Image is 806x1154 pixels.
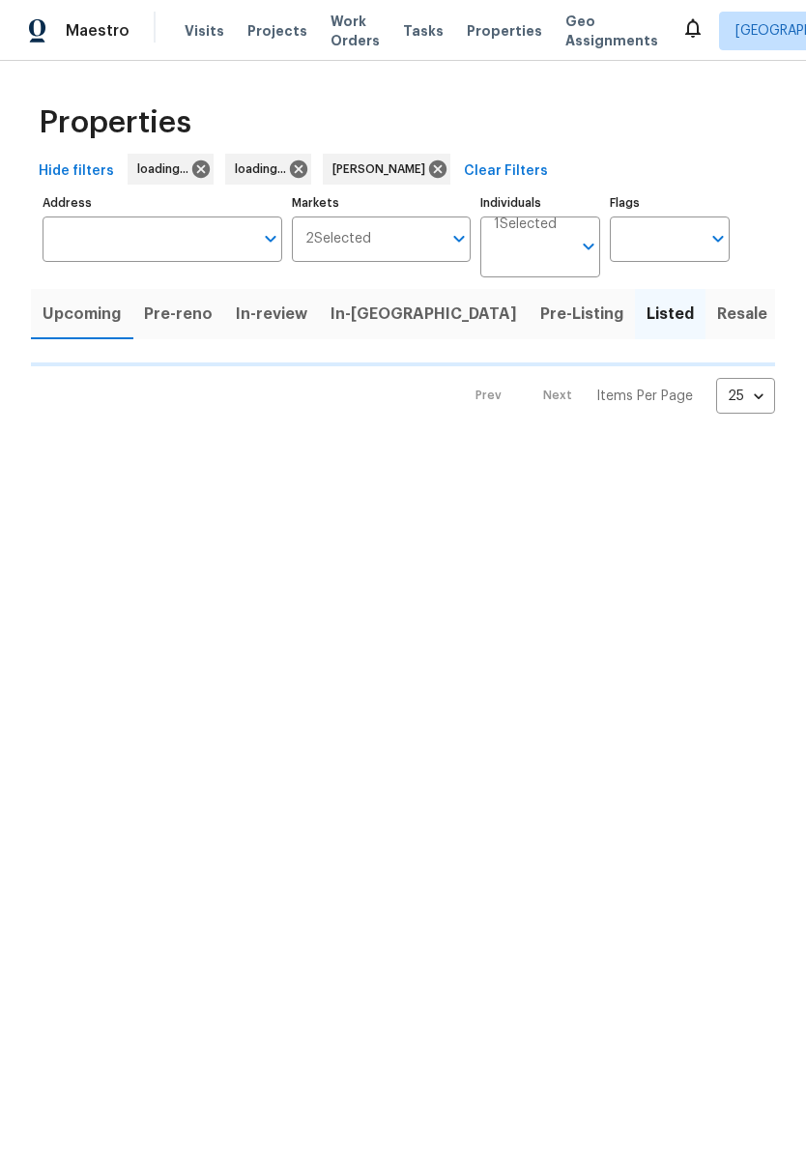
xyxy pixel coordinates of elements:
[717,301,767,328] span: Resale
[128,154,214,185] div: loading...
[323,154,450,185] div: [PERSON_NAME]
[331,12,380,50] span: Work Orders
[236,301,307,328] span: In-review
[331,301,517,328] span: In-[GEOGRAPHIC_DATA]
[610,197,730,209] label: Flags
[137,159,196,179] span: loading...
[540,301,623,328] span: Pre-Listing
[596,387,693,406] p: Items Per Page
[457,378,775,414] nav: Pagination Navigation
[332,159,433,179] span: [PERSON_NAME]
[464,159,548,184] span: Clear Filters
[43,301,121,328] span: Upcoming
[494,216,557,233] span: 1 Selected
[305,231,371,247] span: 2 Selected
[403,24,444,38] span: Tasks
[647,301,694,328] span: Listed
[235,159,294,179] span: loading...
[39,113,191,132] span: Properties
[705,225,732,252] button: Open
[31,154,122,189] button: Hide filters
[257,225,284,252] button: Open
[185,21,224,41] span: Visits
[467,21,542,41] span: Properties
[716,371,775,421] div: 25
[225,154,311,185] div: loading...
[292,197,472,209] label: Markets
[446,225,473,252] button: Open
[247,21,307,41] span: Projects
[565,12,658,50] span: Geo Assignments
[144,301,213,328] span: Pre-reno
[575,233,602,260] button: Open
[456,154,556,189] button: Clear Filters
[43,197,282,209] label: Address
[480,197,600,209] label: Individuals
[66,21,130,41] span: Maestro
[39,159,114,184] span: Hide filters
